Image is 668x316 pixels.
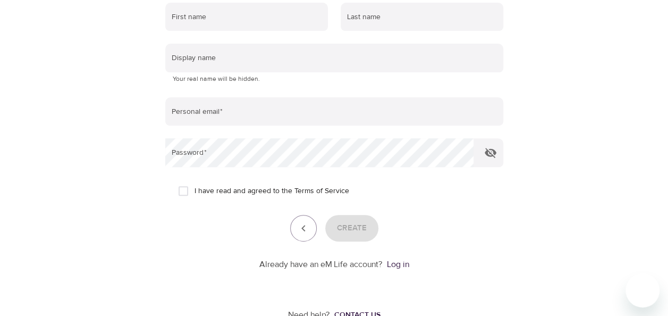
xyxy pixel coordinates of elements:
[173,74,496,85] p: Your real name will be hidden.
[294,186,349,197] a: Terms of Service
[195,186,349,197] span: I have read and agreed to the
[625,273,659,307] iframe: Button to launch messaging window
[387,259,409,270] a: Log in
[259,259,383,271] p: Already have an eM Life account?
